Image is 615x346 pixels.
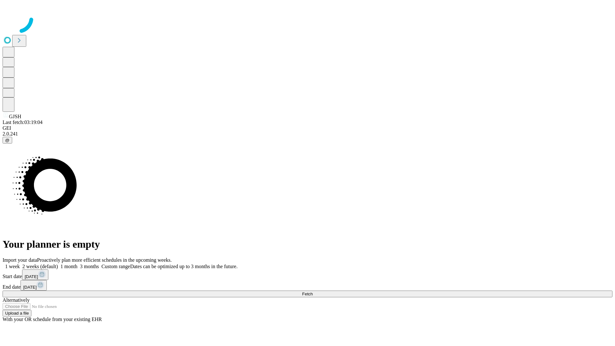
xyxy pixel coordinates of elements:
[5,138,10,143] span: @
[61,264,78,269] span: 1 month
[9,114,21,119] span: GJSH
[3,297,29,303] span: Alternatively
[130,264,237,269] span: Dates can be optimized up to 3 months in the future.
[3,317,102,322] span: With your OR schedule from your existing EHR
[102,264,130,269] span: Custom range
[3,291,612,297] button: Fetch
[3,257,37,263] span: Import your data
[3,280,612,291] div: End date
[302,292,313,296] span: Fetch
[3,238,612,250] h1: Your planner is empty
[3,119,43,125] span: Last fetch: 03:19:04
[37,257,172,263] span: Proactively plan more efficient schedules in the upcoming weeks.
[3,137,12,144] button: @
[22,269,48,280] button: [DATE]
[20,280,47,291] button: [DATE]
[3,310,31,317] button: Upload a file
[22,264,58,269] span: 2 weeks (default)
[3,131,612,137] div: 2.0.241
[25,274,38,279] span: [DATE]
[3,269,612,280] div: Start date
[3,125,612,131] div: GEI
[80,264,99,269] span: 3 months
[5,264,20,269] span: 1 week
[23,285,37,290] span: [DATE]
